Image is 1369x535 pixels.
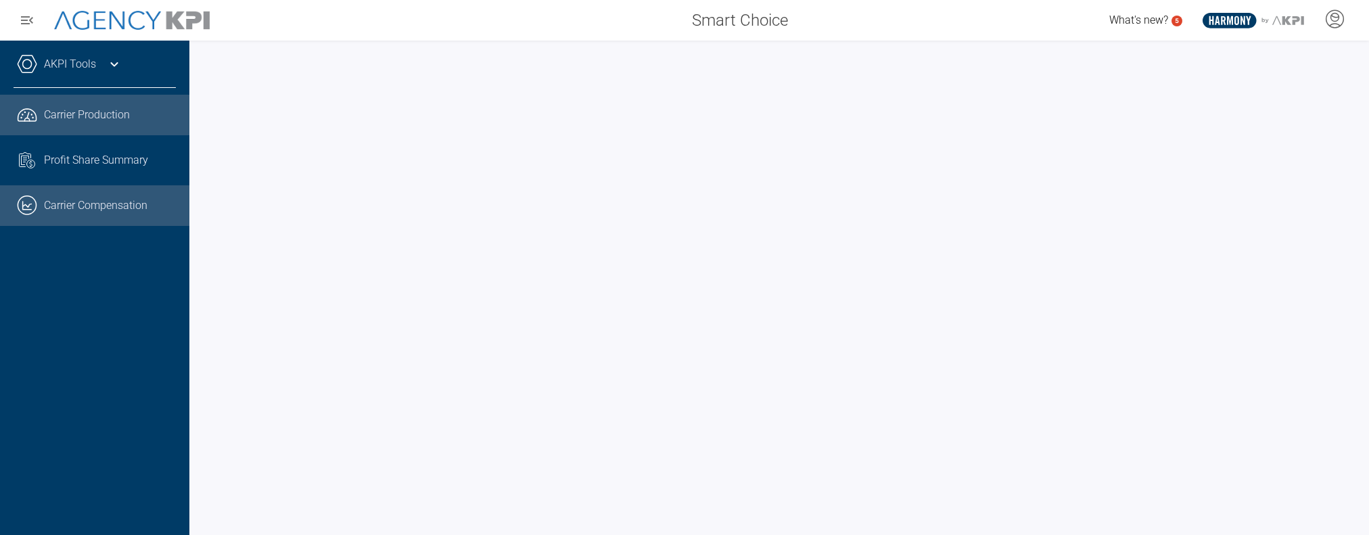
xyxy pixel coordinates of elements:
text: 5 [1175,17,1179,24]
a: AKPI Tools [44,56,96,72]
span: Carrier Production [44,107,130,123]
a: 5 [1171,16,1182,26]
span: What's new? [1109,14,1168,26]
span: Smart Choice [692,8,788,32]
img: AgencyKPI [54,11,210,30]
span: Profit Share Summary [44,152,148,168]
